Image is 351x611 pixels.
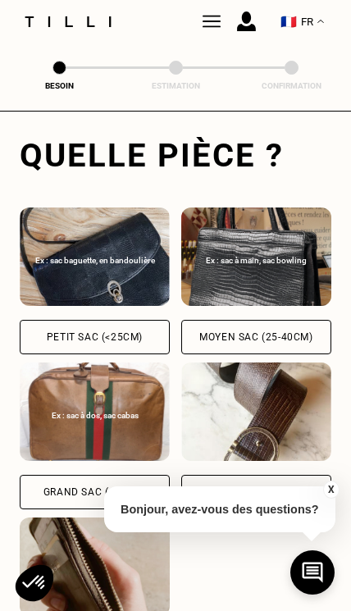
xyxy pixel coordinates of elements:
[237,11,256,31] img: icône connexion
[317,20,324,24] img: menu déroulant
[199,332,312,342] div: Moyen sac (25-40cm)
[19,16,117,27] img: Logo du service de couturière Tilli
[28,411,162,421] div: Ex : sac à dos, sac cabas
[28,256,162,266] div: Ex : sac baguette, en bandoulière
[189,256,323,266] div: Ex : sac à main, sac bowling
[258,81,324,90] div: Confirmation
[43,487,146,497] div: Grand sac (>40cm)
[322,481,339,499] button: X
[181,362,331,461] img: Tilli retouche votre Ceinture
[104,486,335,532] p: Bonjour, avez-vous des questions?
[27,81,93,90] div: Besoin
[143,81,208,90] div: Estimation
[203,12,221,30] img: Tilli couturière Paris
[272,6,332,38] button: 🇫🇷 FR
[280,14,297,30] span: 🇫🇷
[20,136,331,175] div: Quelle pièce ?
[47,332,143,342] div: Petit sac (<25cm)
